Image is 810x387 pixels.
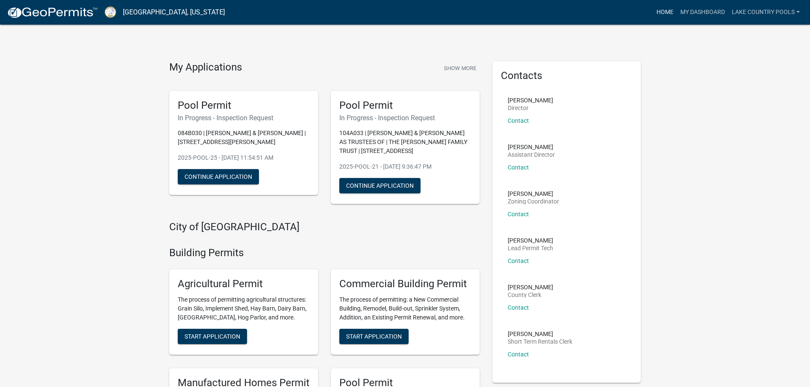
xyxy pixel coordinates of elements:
[105,6,116,18] img: Putnam County, Georgia
[178,99,310,112] h5: Pool Permit
[339,129,471,155] p: 104A033 | [PERSON_NAME] & [PERSON_NAME] AS TRUSTEES OF | THE [PERSON_NAME] FAMILY TRUST | [STREET...
[508,144,555,150] p: [PERSON_NAME]
[346,333,402,339] span: Start Application
[508,351,529,358] a: Contact
[508,97,553,103] p: [PERSON_NAME]
[508,191,559,197] p: [PERSON_NAME]
[677,4,728,20] a: My Dashboard
[508,105,553,111] p: Director
[508,284,553,290] p: [PERSON_NAME]
[339,278,471,290] h5: Commercial Building Permit
[653,4,677,20] a: Home
[441,61,480,75] button: Show More
[508,257,529,264] a: Contact
[178,295,310,322] p: The process of permitting agricultural structures: Grain Silo, Implement Shed, Hay Barn, Dairy Ba...
[508,292,553,298] p: County Clerk
[728,4,803,20] a: Lake Country Pools
[339,99,471,112] h5: Pool Permit
[178,169,259,184] button: Continue Application
[178,153,310,162] p: 2025-POOL-25 - [DATE] 11:54:51 AM
[339,178,421,193] button: Continue Application
[178,129,310,147] p: 084B030 | [PERSON_NAME] & [PERSON_NAME] | [STREET_ADDRESS][PERSON_NAME]
[508,198,559,204] p: Zoning Coordinator
[508,331,572,337] p: [PERSON_NAME]
[123,5,225,20] a: [GEOGRAPHIC_DATA], [US_STATE]
[508,237,553,243] p: [PERSON_NAME]
[339,114,471,122] h6: In Progress - Inspection Request
[169,247,480,259] h4: Building Permits
[169,221,480,233] h4: City of [GEOGRAPHIC_DATA]
[508,339,572,345] p: Short Term Rentals Clerk
[169,61,242,74] h4: My Applications
[508,152,555,158] p: Assistant Director
[508,304,529,311] a: Contact
[185,333,240,339] span: Start Application
[178,278,310,290] h5: Agricultural Permit
[508,164,529,171] a: Contact
[339,329,409,344] button: Start Application
[501,70,633,82] h5: Contacts
[339,295,471,322] p: The process of permitting: a New Commercial Building, Remodel, Build-out, Sprinkler System, Addit...
[508,245,553,251] p: Lead Permit Tech
[178,114,310,122] h6: In Progress - Inspection Request
[508,211,529,218] a: Contact
[339,162,471,171] p: 2025-POOL-21 - [DATE] 9:36:47 PM
[178,329,247,344] button: Start Application
[508,117,529,124] a: Contact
